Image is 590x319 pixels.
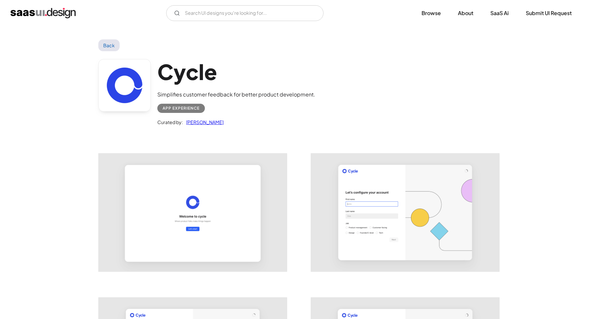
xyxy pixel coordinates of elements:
a: About [450,6,481,20]
a: open lightbox [99,154,287,271]
a: home [10,8,76,18]
a: Submit UI Request [518,6,580,20]
img: 641986feeb070a7dfc292507_Cycle%20Account%20Configuration%20Screen.png [311,154,499,271]
img: 641986e1504ff51eaad84d49_Cycle%20Welcome%20Screen.png [99,154,287,271]
div: App Experience [163,104,200,112]
form: Email Form [166,5,324,21]
h1: Cycle [157,59,315,84]
a: SaaS Ai [482,6,517,20]
a: Back [98,39,120,51]
div: Curated by: [157,118,183,126]
a: Browse [414,6,449,20]
div: Simplifies customer feedback for better product development. [157,91,315,98]
a: open lightbox [311,154,499,271]
input: Search UI designs you're looking for... [166,5,324,21]
a: [PERSON_NAME] [183,118,224,126]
